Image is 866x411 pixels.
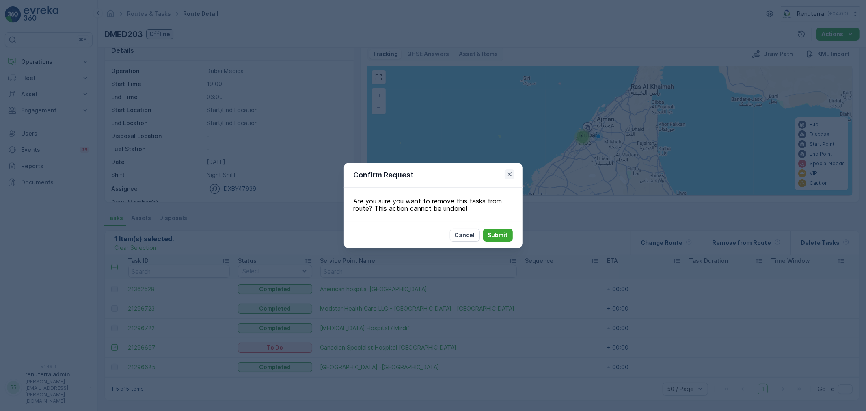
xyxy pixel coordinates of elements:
p: Submit [488,231,508,239]
button: Submit [483,229,513,242]
p: Cancel [455,231,475,239]
div: Are you sure you want to remove this tasks from route? This action cannot be undone! [344,188,523,222]
button: Cancel [450,229,480,242]
p: Confirm Request [354,169,414,181]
